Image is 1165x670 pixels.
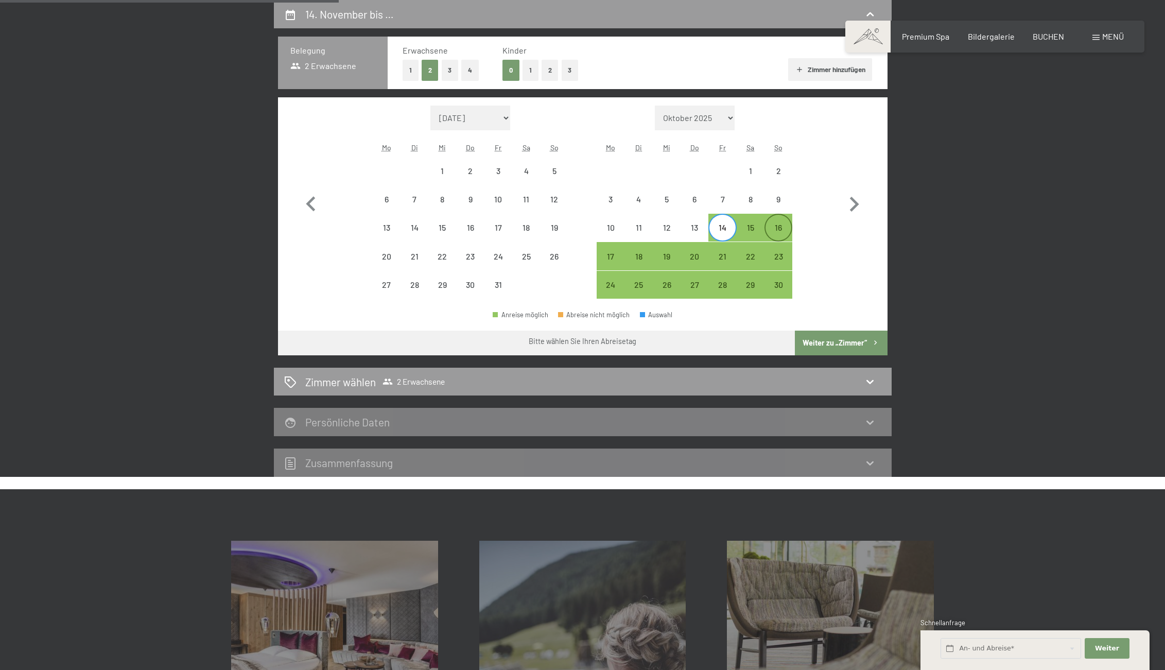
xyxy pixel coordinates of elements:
[374,195,399,221] div: 6
[597,214,624,242] div: Mon Nov 10 2025
[540,214,568,242] div: Abreise nicht möglich
[709,281,735,306] div: 28
[305,374,376,389] h2: Zimmer wählen
[428,242,456,270] div: Wed Oct 22 2025
[428,214,456,242] div: Abreise nicht möglich
[484,271,512,299] div: Fri Oct 31 2025
[653,185,681,213] div: Wed Nov 05 2025
[606,143,615,152] abbr: Montag
[373,185,401,213] div: Abreise nicht möglich
[382,143,391,152] abbr: Montag
[597,242,624,270] div: Abreise möglich
[653,185,681,213] div: Abreise nicht möglich
[764,157,792,185] div: Sun Nov 02 2025
[737,214,764,242] div: Abreise möglich
[626,195,652,221] div: 4
[540,214,568,242] div: Sun Oct 19 2025
[401,214,428,242] div: Abreise nicht möglich
[653,242,681,270] div: Wed Nov 19 2025
[766,224,791,249] div: 16
[550,143,559,152] abbr: Sonntag
[457,214,484,242] div: Abreise nicht möglich
[737,271,764,299] div: Abreise möglich
[681,242,708,270] div: Thu Nov 20 2025
[737,185,764,213] div: Abreise nicht möglich
[626,281,652,306] div: 25
[1085,638,1129,659] button: Weiter
[402,224,427,249] div: 14
[625,242,653,270] div: Tue Nov 18 2025
[708,185,736,213] div: Fri Nov 07 2025
[737,271,764,299] div: Sat Nov 29 2025
[493,312,548,318] div: Anreise möglich
[373,242,401,270] div: Mon Oct 20 2025
[598,281,623,306] div: 24
[484,214,512,242] div: Fri Oct 17 2025
[457,271,484,299] div: Abreise nicht möglich
[374,224,399,249] div: 13
[428,242,456,270] div: Abreise nicht möglich
[738,224,763,249] div: 15
[920,619,965,627] span: Schnellanfrage
[653,214,681,242] div: Abreise nicht möglich
[457,242,484,270] div: Abreise nicht möglich
[512,157,540,185] div: Sat Oct 04 2025
[305,416,390,428] h2: Persönliche Daten
[401,242,428,270] div: Abreise nicht möglich
[764,242,792,270] div: Sun Nov 23 2025
[373,185,401,213] div: Mon Oct 06 2025
[708,242,736,270] div: Fri Nov 21 2025
[708,214,736,242] div: Abreise möglich
[597,214,624,242] div: Abreise nicht möglich
[681,185,708,213] div: Thu Nov 06 2025
[484,242,512,270] div: Fri Oct 24 2025
[484,185,512,213] div: Abreise nicht möglich
[458,281,483,306] div: 30
[429,281,455,306] div: 29
[402,281,427,306] div: 28
[512,242,540,270] div: Sat Oct 25 2025
[764,185,792,213] div: Sun Nov 09 2025
[457,242,484,270] div: Thu Oct 23 2025
[968,31,1015,41] a: Bildergalerie
[708,214,736,242] div: Fri Nov 14 2025
[428,185,456,213] div: Abreise nicht möglich
[663,143,670,152] abbr: Mittwoch
[485,224,511,249] div: 17
[457,157,484,185] div: Thu Oct 02 2025
[523,60,538,81] button: 1
[681,242,708,270] div: Abreise möglich
[540,157,568,185] div: Abreise nicht möglich
[541,224,567,249] div: 19
[512,214,540,242] div: Sat Oct 18 2025
[402,252,427,278] div: 21
[373,214,401,242] div: Mon Oct 13 2025
[709,252,735,278] div: 21
[401,185,428,213] div: Tue Oct 07 2025
[558,312,630,318] div: Abreise nicht möglich
[654,252,680,278] div: 19
[429,195,455,221] div: 8
[709,195,735,221] div: 7
[1095,644,1119,653] span: Weiter
[625,271,653,299] div: Tue Nov 25 2025
[597,271,624,299] div: Abreise möglich
[597,185,624,213] div: Abreise nicht möglich
[429,252,455,278] div: 22
[764,271,792,299] div: Abreise möglich
[373,271,401,299] div: Abreise nicht möglich
[682,281,707,306] div: 27
[373,242,401,270] div: Abreise nicht möglich
[764,157,792,185] div: Abreise nicht möglich
[401,271,428,299] div: Abreise nicht möglich
[512,242,540,270] div: Abreise nicht möglich
[457,185,484,213] div: Abreise nicht möglich
[708,242,736,270] div: Abreise möglich
[428,271,456,299] div: Abreise nicht möglich
[401,185,428,213] div: Abreise nicht möglich
[654,224,680,249] div: 12
[466,143,475,152] abbr: Donnerstag
[428,185,456,213] div: Wed Oct 08 2025
[403,60,419,81] button: 1
[625,271,653,299] div: Abreise möglich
